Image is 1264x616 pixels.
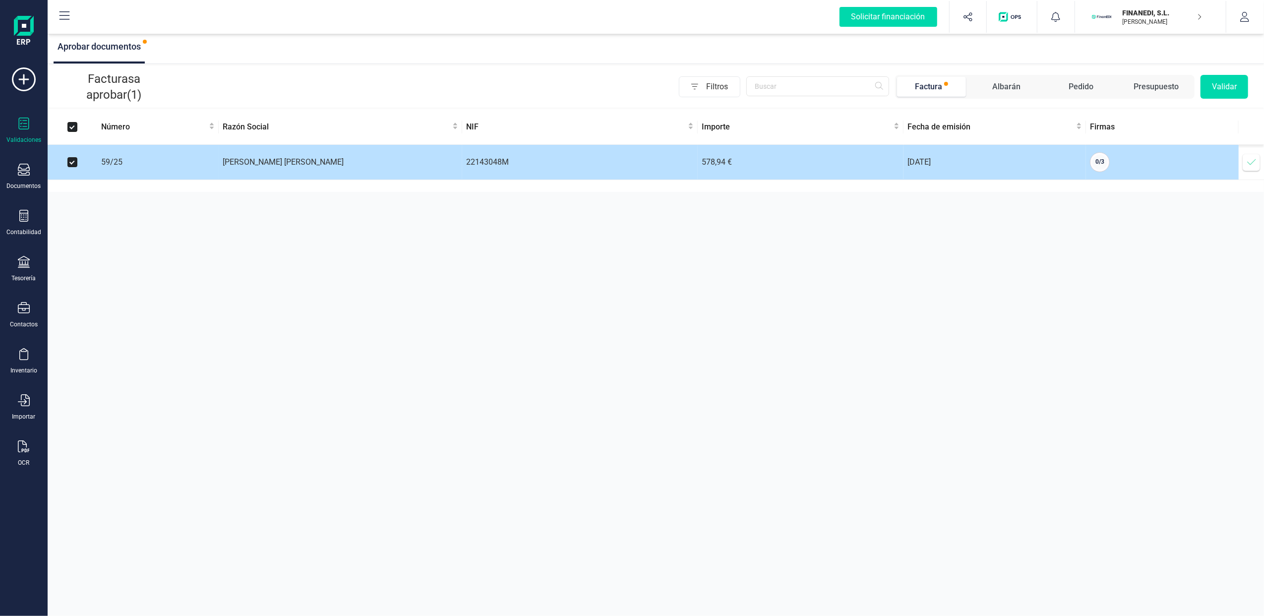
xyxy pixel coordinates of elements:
[679,76,740,97] button: Filtros
[18,459,30,467] div: OCR
[12,413,36,421] div: Importar
[6,228,41,236] div: Contabilidad
[746,76,889,96] input: Buscar
[828,1,949,33] button: Solicitar financiación
[1123,18,1202,26] p: [PERSON_NAME]
[10,367,37,374] div: Inventario
[1095,158,1104,165] span: 0 / 3
[97,145,219,180] td: 59/25
[462,145,698,180] td: 22143048M
[706,77,740,97] span: Filtros
[63,71,164,103] p: Facturas a aprobar (1)
[58,41,141,52] span: Aprobar documentos
[999,12,1025,22] img: Logo de OPS
[101,121,207,133] span: Número
[223,121,450,133] span: Razón Social
[12,274,36,282] div: Tesorería
[840,7,937,27] div: Solicitar financiación
[1123,8,1202,18] p: FINANEDI, S.L.
[915,81,942,93] div: Factura
[219,145,462,180] td: [PERSON_NAME] [PERSON_NAME]
[14,16,34,48] img: Logo Finanedi
[992,81,1021,93] div: Albarán
[702,121,892,133] span: Importe
[1091,6,1113,28] img: FI
[1134,81,1179,93] div: Presupuesto
[907,121,1074,133] span: Fecha de emisión
[10,320,38,328] div: Contactos
[993,1,1031,33] button: Logo de OPS
[1086,110,1239,145] th: Firmas
[903,145,1086,180] td: [DATE]
[1201,75,1248,99] button: Validar
[7,182,41,190] div: Documentos
[466,121,686,133] span: NIF
[1069,81,1094,93] div: Pedido
[6,136,41,144] div: Validaciones
[1087,1,1214,33] button: FIFINANEDI, S.L.[PERSON_NAME]
[698,145,903,180] td: 578,94 €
